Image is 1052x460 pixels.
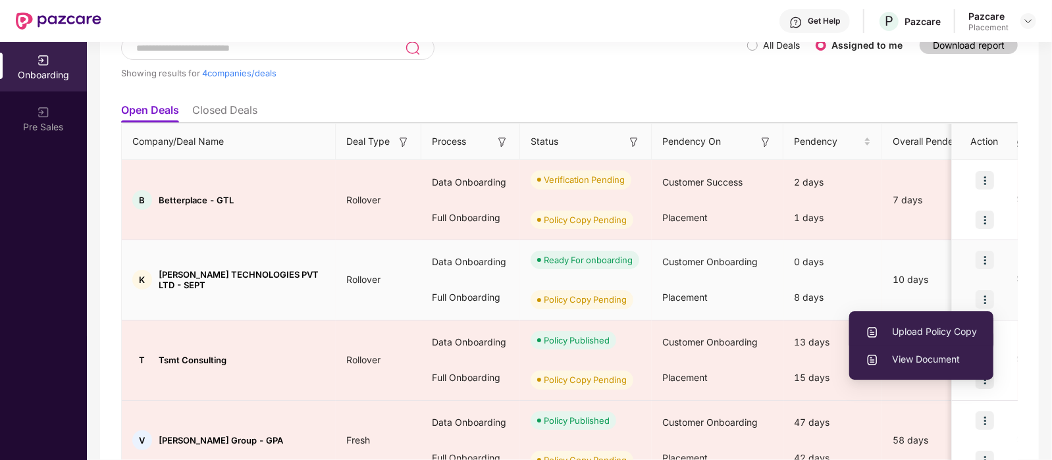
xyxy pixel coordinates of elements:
span: View Document [866,352,977,367]
span: Upload Policy Copy [866,324,977,339]
div: Data Onboarding [421,244,520,280]
div: 58 days [882,433,994,447]
span: Rollover [336,354,391,365]
th: Action [952,124,1018,160]
img: svg+xml;base64,PHN2ZyBpZD0iVXBsb2FkX0xvZ3MiIGRhdGEtbmFtZT0iVXBsb2FkIExvZ3MiIHhtbG5zPSJodHRwOi8vd3... [866,326,879,339]
label: All Deals [763,39,800,51]
div: Data Onboarding [421,324,520,360]
div: Placement [968,22,1009,33]
img: svg+xml;base64,PHN2ZyB3aWR0aD0iMTYiIGhlaWdodD0iMTYiIHZpZXdCb3g9IjAgMCAxNiAxNiIgZmlsbD0ibm9uZSIgeG... [627,136,641,149]
div: Get Help [808,16,840,26]
div: 7 days [882,193,994,207]
th: Company/Deal Name [122,124,336,160]
div: Full Onboarding [421,360,520,396]
span: 4 companies/deals [202,68,276,78]
img: svg+xml;base64,PHN2ZyB3aWR0aD0iMjAiIGhlaWdodD0iMjAiIHZpZXdCb3g9IjAgMCAyMCAyMCIgZmlsbD0ibm9uZSIgeG... [37,106,50,119]
span: Deal Type [346,134,390,149]
span: Customer Onboarding [662,256,758,267]
div: Pazcare [968,10,1009,22]
div: Policy Copy Pending [544,293,627,306]
div: 10 days [882,272,994,287]
div: Policy Copy Pending [544,213,627,226]
span: Process [432,134,466,149]
img: icon [976,411,994,430]
span: Placement [662,372,708,383]
img: svg+xml;base64,PHN2ZyB3aWR0aD0iMTYiIGhlaWdodD0iMTYiIHZpZXdCb3g9IjAgMCAxNiAxNiIgZmlsbD0ibm9uZSIgeG... [496,136,509,149]
div: Policy Copy Pending [544,373,627,386]
img: icon [976,290,994,309]
span: [PERSON_NAME] Group - GPA [159,435,283,446]
div: Showing results for [121,68,747,78]
div: 13 days [783,324,882,360]
img: svg+xml;base64,PHN2ZyBpZD0iVXBsb2FkX0xvZ3MiIGRhdGEtbmFtZT0iVXBsb2FkIExvZ3MiIHhtbG5zPSJodHRwOi8vd3... [866,353,879,367]
li: Open Deals [121,103,179,122]
span: Fresh [336,434,381,446]
div: 15 days [783,360,882,396]
span: Placement [662,292,708,303]
div: Verification Pending [544,173,625,186]
div: Full Onboarding [421,280,520,315]
div: Policy Published [544,334,610,347]
div: 1 days [783,200,882,236]
img: icon [976,251,994,269]
img: svg+xml;base64,PHN2ZyB3aWR0aD0iMTYiIGhlaWdodD0iMTYiIHZpZXdCb3g9IjAgMCAxNiAxNiIgZmlsbD0ibm9uZSIgeG... [397,136,410,149]
img: svg+xml;base64,PHN2ZyB3aWR0aD0iMjAiIGhlaWdodD0iMjAiIHZpZXdCb3g9IjAgMCAyMCAyMCIgZmlsbD0ibm9uZSIgeG... [37,54,50,67]
span: Customer Success [662,176,743,188]
div: Data Onboarding [421,405,520,440]
span: Betterplace - GTL [159,195,234,205]
span: P [885,13,893,29]
span: Pendency On [662,134,721,149]
span: Status [531,134,558,149]
div: 8 days [783,280,882,315]
div: B [132,190,152,210]
div: T [132,350,152,370]
div: Pazcare [905,15,941,28]
img: svg+xml;base64,PHN2ZyB3aWR0aD0iMTYiIGhlaWdodD0iMTYiIHZpZXdCb3g9IjAgMCAxNiAxNiIgZmlsbD0ibm9uZSIgeG... [759,136,772,149]
span: Customer Onboarding [662,336,758,347]
img: New Pazcare Logo [16,13,101,30]
th: Pendency [783,124,882,160]
div: Data Onboarding [421,165,520,200]
span: Customer Onboarding [662,417,758,428]
div: V [132,430,152,450]
span: Rollover [336,274,391,285]
label: Assigned to me [831,39,903,51]
li: Closed Deals [192,103,257,122]
button: Download report [920,36,1018,54]
img: icon [976,171,994,190]
span: Placement [662,212,708,223]
div: 47 days [783,405,882,440]
div: 0 days [783,244,882,280]
span: [PERSON_NAME] TECHNOLOGIES PVT LTD - SEPT [159,269,325,290]
img: svg+xml;base64,PHN2ZyB3aWR0aD0iMjQiIGhlaWdodD0iMjUiIHZpZXdCb3g9IjAgMCAyNCAyNSIgZmlsbD0ibm9uZSIgeG... [405,40,420,56]
div: Full Onboarding [421,200,520,236]
div: 2 days [783,165,882,200]
div: Policy Published [544,414,610,427]
div: K [132,270,152,290]
th: Overall Pendency [882,124,994,160]
span: Pendency [794,134,861,149]
div: Ready For onboarding [544,253,633,267]
img: svg+xml;base64,PHN2ZyBpZD0iSGVscC0zMngzMiIgeG1sbnM9Imh0dHA6Ly93d3cudzMub3JnLzIwMDAvc3ZnIiB3aWR0aD... [789,16,802,29]
span: Tsmt Consulting [159,355,226,365]
img: icon [976,211,994,229]
span: Rollover [336,194,391,205]
img: svg+xml;base64,PHN2ZyBpZD0iRHJvcGRvd24tMzJ4MzIiIHhtbG5zPSJodHRwOi8vd3d3LnczLm9yZy8yMDAwL3N2ZyIgd2... [1023,16,1034,26]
